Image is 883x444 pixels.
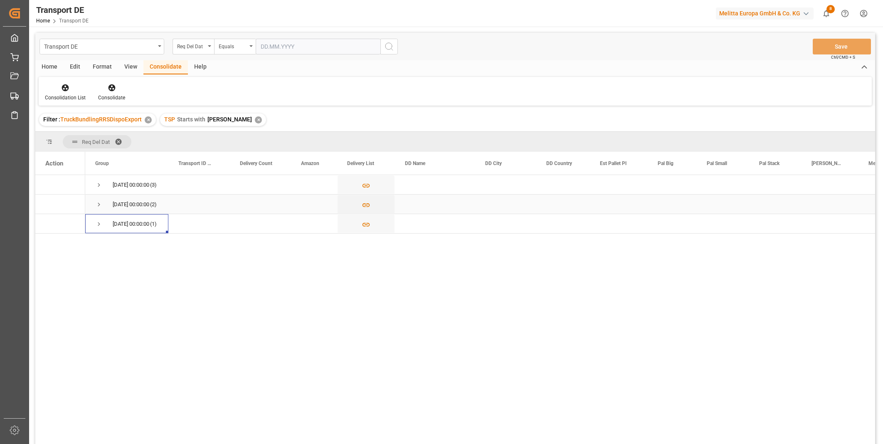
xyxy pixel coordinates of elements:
span: Delivery List [347,160,374,166]
span: Req Del Dat [82,139,110,145]
div: [DATE] 00:00:00 [113,195,149,214]
div: [DATE] 00:00:00 [113,175,149,195]
button: open menu [39,39,164,54]
span: DD Country [546,160,572,166]
div: View [118,60,143,74]
span: TruckBundlingRRSDispoExport [60,116,142,123]
div: Press SPACE to select this row. [35,175,85,195]
div: Consolidate [98,94,125,101]
div: Format [86,60,118,74]
span: Delivery Count [240,160,272,166]
div: Equals [219,41,247,50]
span: TSP [164,116,175,123]
div: Consolidation List [45,94,86,101]
span: Amazon [301,160,319,166]
span: (3) [150,175,157,195]
div: ✕ [255,116,262,123]
span: Pal Stack [759,160,779,166]
button: open menu [173,39,214,54]
div: Req Del Dat [177,41,205,50]
div: Home [35,60,64,74]
span: Transport ID Logward [178,160,212,166]
div: Press SPACE to select this row. [35,214,85,234]
span: 8 [826,5,835,13]
span: Pal Big [658,160,673,166]
button: Melitta Europa GmbH & Co. KG [716,5,817,21]
span: Pal Small [707,160,727,166]
button: Save [813,39,871,54]
div: Help [188,60,213,74]
span: Starts with [177,116,205,123]
span: (2) [150,195,157,214]
button: show 8 new notifications [817,4,836,23]
a: Home [36,18,50,24]
span: Est Pallet Pl [600,160,626,166]
div: Consolidate [143,60,188,74]
div: [DATE] 00:00:00 [113,215,149,234]
button: open menu [214,39,256,54]
div: Edit [64,60,86,74]
div: Action [45,160,63,167]
button: Help Center [836,4,854,23]
div: ✕ [145,116,152,123]
span: Filter : [43,116,60,123]
span: (1) [150,215,157,234]
input: DD.MM.YYYY [256,39,380,54]
span: [PERSON_NAME] [811,160,841,166]
div: Transport DE [44,41,155,51]
span: DD City [485,160,502,166]
span: [PERSON_NAME] [207,116,252,123]
button: search button [380,39,398,54]
div: Press SPACE to select this row. [35,195,85,214]
div: Transport DE [36,4,89,16]
span: Group [95,160,109,166]
span: DD Name [405,160,425,166]
span: Ctrl/CMD + S [831,54,855,60]
div: Melitta Europa GmbH & Co. KG [716,7,814,20]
